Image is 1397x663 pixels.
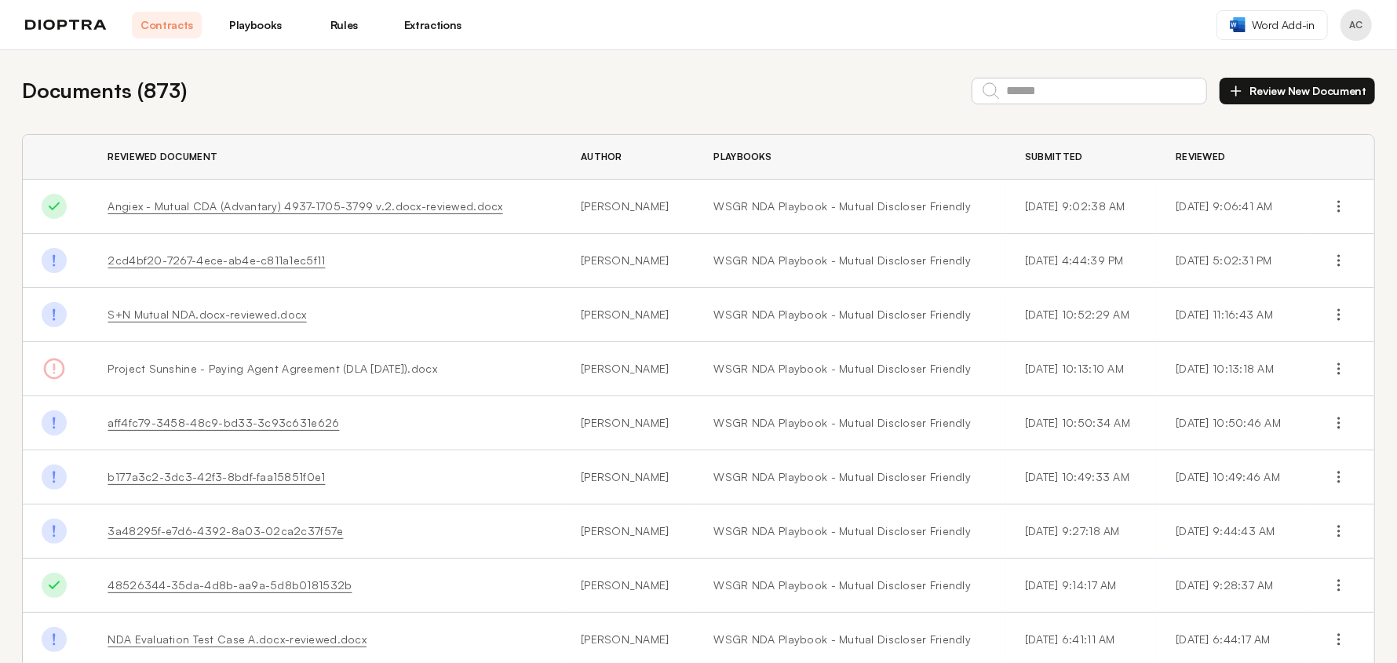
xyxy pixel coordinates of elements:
a: WSGR NDA Playbook - Mutual Discloser Friendly [714,632,987,647]
img: Done [42,464,67,490]
button: Profile menu [1340,9,1372,41]
a: Contracts [132,12,202,38]
img: Done [42,627,67,652]
td: [PERSON_NAME] [562,559,695,613]
a: Word Add-in [1216,10,1328,40]
a: WSGR NDA Playbook - Mutual Discloser Friendly [714,253,987,268]
td: [PERSON_NAME] [562,288,695,342]
td: [PERSON_NAME] [562,180,695,234]
td: [DATE] 9:27:18 AM [1006,505,1157,559]
span: Project Sunshine - Paying Agent Agreement (DLA [DATE]).docx [108,362,437,375]
img: Done [42,519,67,544]
img: Done [42,573,67,598]
td: [DATE] 4:44:39 PM [1006,234,1157,288]
a: WSGR NDA Playbook - Mutual Discloser Friendly [714,415,987,431]
img: word [1230,17,1246,32]
th: Playbooks [695,135,1006,180]
button: Review New Document [1220,78,1375,104]
td: [DATE] 11:16:43 AM [1157,288,1308,342]
td: [DATE] 10:50:46 AM [1157,396,1308,450]
a: NDA Evaluation Test Case A.docx-reviewed.docx [108,632,367,646]
td: [DATE] 10:49:46 AM [1157,450,1308,505]
th: Author [562,135,695,180]
td: [PERSON_NAME] [562,505,695,559]
a: Angiex - Mutual CDA (Advantary) 4937-1705-3799 v.2.docx-reviewed.docx [108,199,502,213]
a: Extractions [398,12,468,38]
img: logo [25,20,107,31]
img: Done [42,302,67,327]
td: [PERSON_NAME] [562,450,695,505]
h2: Documents ( 873 ) [22,75,187,106]
td: [DATE] 10:13:18 AM [1157,342,1308,396]
a: WSGR NDA Playbook - Mutual Discloser Friendly [714,199,987,214]
td: [DATE] 9:02:38 AM [1006,180,1157,234]
a: WSGR NDA Playbook - Mutual Discloser Friendly [714,469,987,485]
td: [DATE] 5:02:31 PM [1157,234,1308,288]
td: [DATE] 9:28:37 AM [1157,559,1308,613]
img: Done [42,194,67,219]
td: [DATE] 10:50:34 AM [1006,396,1157,450]
a: S+N Mutual NDA.docx-reviewed.docx [108,308,306,321]
td: [DATE] 10:52:29 AM [1006,288,1157,342]
td: [DATE] 9:06:41 AM [1157,180,1308,234]
span: Word Add-in [1252,17,1315,33]
th: Submitted [1006,135,1157,180]
a: WSGR NDA Playbook - Mutual Discloser Friendly [714,577,987,593]
a: WSGR NDA Playbook - Mutual Discloser Friendly [714,307,987,322]
td: [PERSON_NAME] [562,234,695,288]
td: [PERSON_NAME] [562,342,695,396]
a: 3a48295f-e7d6-4392-8a03-02ca2c37f57e [108,524,343,537]
td: [PERSON_NAME] [562,396,695,450]
a: Rules [309,12,379,38]
a: WSGR NDA Playbook - Mutual Discloser Friendly [714,361,987,377]
th: Reviewed [1157,135,1308,180]
a: aff4fc79-3458-48c9-bd33-3c93c631e626 [108,416,339,429]
img: Done [42,248,67,273]
a: WSGR NDA Playbook - Mutual Discloser Friendly [714,523,987,539]
td: [DATE] 9:44:43 AM [1157,505,1308,559]
td: [DATE] 10:13:10 AM [1006,342,1157,396]
td: [DATE] 9:14:17 AM [1006,559,1157,613]
th: Reviewed Document [89,135,562,180]
a: 2cd4bf20-7267-4ece-ab4e-c811a1ec5f11 [108,253,325,267]
a: 48526344-35da-4d8b-aa9a-5d8b0181532b [108,578,352,592]
img: Done [42,410,67,435]
td: [DATE] 10:49:33 AM [1006,450,1157,505]
a: Playbooks [221,12,290,38]
a: b177a3c2-3dc3-42f3-8bdf-faa15851f0e1 [108,470,325,483]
